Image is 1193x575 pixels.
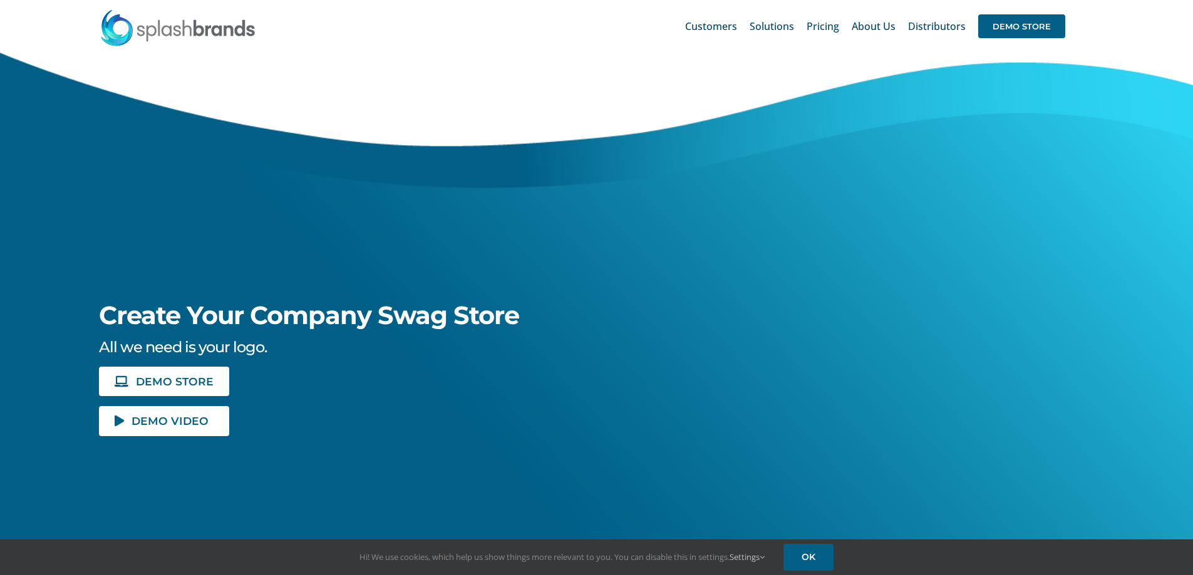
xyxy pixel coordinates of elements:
[978,14,1065,38] span: DEMO STORE
[99,300,519,330] span: Create Your Company Swag Store
[685,6,1065,46] nav: Main Menu
[978,6,1065,46] a: DEMO STORE
[132,415,209,426] span: DEMO VIDEO
[730,551,765,562] a: Settings
[908,21,966,31] span: Distributors
[908,6,966,46] a: Distributors
[852,21,896,31] span: About Us
[136,376,214,387] span: DEMO STORE
[99,338,267,356] span: All we need is your logo.
[807,6,839,46] a: Pricing
[359,551,765,562] span: Hi! We use cookies, which help us show things more relevant to you. You can disable this in setti...
[807,21,839,31] span: Pricing
[685,21,737,31] span: Customers
[685,6,737,46] a: Customers
[750,21,794,31] span: Solutions
[100,9,256,46] img: SplashBrands.com Logo
[783,544,834,571] a: OK
[99,367,229,396] a: DEMO STORE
